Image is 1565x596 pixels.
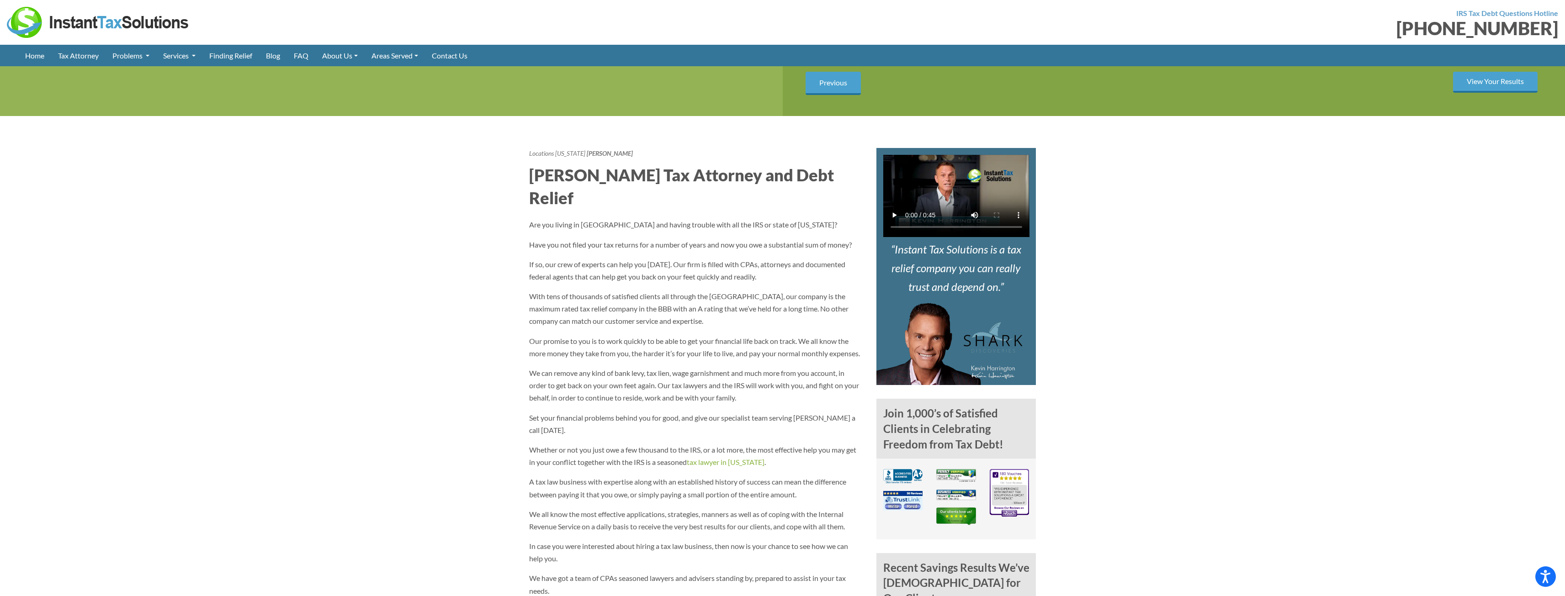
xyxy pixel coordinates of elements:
[806,72,861,95] input: Previous
[315,45,365,66] a: About Us
[529,367,863,404] p: We can remove any kind of bank levy, tax lien, wage garnishment and much more from you account, i...
[936,507,976,525] img: TrustPilot
[529,508,863,533] p: We all know the most effective applications, strategies, manners as well as of coping with the In...
[1453,72,1538,93] input: View Your Results
[529,238,863,251] p: Have you not filed your tax returns for a number of years and now you owe a substantial sum of mo...
[529,164,863,210] h2: [PERSON_NAME] Tax Attorney and Debt Relief
[156,45,202,66] a: Services
[529,445,856,466] span: Whether or not you just owe a few thousand to the IRS, or a lot more, the most effective help you...
[287,45,315,66] a: FAQ
[936,469,976,482] img: Privacy Verified
[936,493,976,501] a: Business Verified
[7,7,190,38] img: Instant Tax Solutions Logo
[425,45,474,66] a: Contact Us
[936,514,976,523] a: TrustPilot
[587,149,633,157] strong: [PERSON_NAME]
[876,303,1023,385] img: Kevin Harrington
[106,45,156,66] a: Problems
[891,243,1021,293] i: Instant Tax Solutions is a tax relief company you can really trust and depend on.
[259,45,287,66] a: Blog
[529,540,863,564] p: In case you were interested about hiring a tax law business, then now is your chance to see how w...
[529,335,863,359] p: Our promise to you is to work quickly to be able to get your financial life back on track. We all...
[876,399,1036,459] h4: Join 1,000’s of Satisfied Clients in Celebrating Freedom from Tax Debt!
[529,290,863,327] p: With tens of thousands of satisfied clients all through the [GEOGRAPHIC_DATA], our company is the...
[51,45,106,66] a: Tax Attorney
[529,475,863,500] p: A tax law business with expertise along with an established history of success can mean the diffe...
[18,45,51,66] a: Home
[883,491,923,511] img: TrustLink
[1456,9,1558,17] strong: IRS Tax Debt Questions Hotline
[529,149,554,157] a: Locations
[936,490,976,500] img: Business Verified
[529,258,863,283] p: If so, our crew of experts can help you [DATE]. Our firm is filled with CPAs, attorneys and docum...
[936,474,976,482] a: Privacy Verified
[790,19,1559,37] div: [PHONE_NUMBER]
[555,149,585,157] a: [US_STATE]
[202,45,259,66] a: Finding Relief
[687,458,764,466] a: tax lawyer in [US_STATE]
[990,469,1029,517] img: iVouch Reviews
[529,218,863,231] p: Are you living in [GEOGRAPHIC_DATA] and having trouble with all the IRS or state of [US_STATE]?
[7,17,190,26] a: Instant Tax Solutions Logo
[883,469,923,483] img: BBB A+
[365,45,425,66] a: Areas Served
[529,411,863,436] p: Set your financial problems behind you for good, and give our specialist team serving [PERSON_NAM...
